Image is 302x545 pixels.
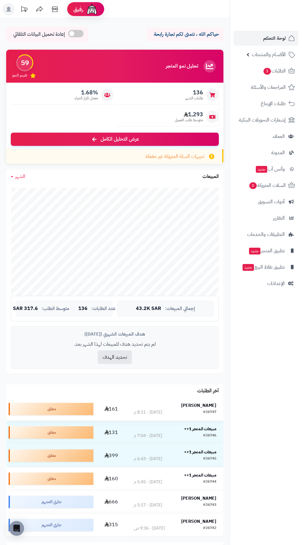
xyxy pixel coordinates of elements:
[13,306,38,312] span: 317.6 SAR
[75,89,98,96] span: 1.68%
[166,64,198,69] h3: تحليل نمو المتجر
[73,306,75,311] span: |
[263,68,271,75] span: 3
[202,174,219,180] h3: المبيعات
[234,178,298,193] a: السلات المتروكة0
[134,525,165,531] div: [DATE] - 9:36 ص
[91,306,116,311] span: عدد الطلبات:
[75,96,98,101] span: معدل تكرار الشراء
[9,519,93,531] div: جاري التجهيز
[73,6,83,13] span: رفيق
[42,306,69,311] span: متوسط الطلب:
[16,3,32,17] a: تحديثات المنصة
[9,521,24,536] div: Open Intercom Messenger
[134,502,162,508] div: [DATE] - 5:17 م
[175,118,203,123] span: متوسط طلب العميل
[234,113,298,127] a: إشعارات التحويلات البنكية
[145,153,204,160] span: تنبيهات السلة المتروكة غير مفعلة
[11,173,25,180] a: الشهر
[258,197,285,206] span: أدوات التسويق
[234,31,298,46] a: لوحة التحكم
[234,276,298,291] a: الإعدادات
[252,50,286,59] span: الأقسام والمنتجات
[248,246,285,255] span: تطبيق المتجر
[251,83,286,92] span: المراجعات والأسئلة
[234,145,298,160] a: المدونة
[249,181,286,190] span: السلات المتروكة
[96,421,126,444] td: 131
[175,111,203,118] span: 1,293
[247,230,285,239] span: التطبيقات والخدمات
[203,409,216,415] div: #26747
[255,165,285,173] span: وآتس آب
[184,472,216,478] strong: مبيعات المتجر 1++
[86,3,98,15] img: ai-face.png
[165,306,195,311] span: إجمالي المبيعات:
[234,243,298,258] a: تطبيق المتجرجديد
[15,173,25,180] span: الشهر
[263,67,286,75] span: الطلبات
[9,426,93,439] div: معلق
[9,496,93,508] div: جاري التجهيز
[100,136,139,143] span: عرض التحليل الكامل
[184,449,216,455] strong: مبيعات المتجر 1++
[184,426,216,432] strong: مبيعات المتجر 1++
[234,194,298,209] a: أدوات التسويق
[96,444,126,467] td: 399
[234,80,298,95] a: المراجعات والأسئلة
[185,89,203,96] span: 136
[267,279,285,288] span: الإعدادات
[203,525,216,531] div: #26742
[16,331,214,337] div: هدف المبيعات الشهري ([DATE])
[203,456,216,462] div: #26745
[13,31,65,38] span: إعادة تحميل البيانات التلقائي
[96,490,126,513] td: 666
[234,260,298,275] a: تطبيق نقاط البيعجديد
[134,433,162,439] div: [DATE] - 7:04 م
[181,518,216,525] strong: [PERSON_NAME]
[203,502,216,508] div: #26743
[134,479,162,485] div: [DATE] - 5:45 م
[239,116,286,124] span: إشعارات التحويلات البنكية
[234,64,298,78] a: الطلبات3
[185,96,203,101] span: طلبات الشهر
[96,467,126,490] td: 160
[9,473,93,485] div: معلق
[261,99,286,108] span: طلبات الإرجاع
[234,96,298,111] a: طلبات الإرجاع
[9,449,93,462] div: معلق
[96,398,126,420] td: 161
[181,402,216,409] strong: [PERSON_NAME]
[96,514,126,536] td: 315
[151,31,219,38] p: حياكم الله ، نتمنى لكم تجارة رابحة
[271,148,285,157] span: المدونة
[260,16,296,29] img: logo-2.png
[11,133,219,146] a: عرض التحليل الكامل
[273,132,285,141] span: العملاء
[12,73,27,78] span: تقييم النمو
[234,211,298,225] a: التقارير
[243,264,254,271] span: جديد
[134,409,162,415] div: [DATE] - 8:11 م
[197,388,219,394] h3: آخر الطلبات
[98,350,132,364] button: تحديد الهدف
[134,456,162,462] div: [DATE] - 6:43 م
[234,227,298,242] a: التطبيقات والخدمات
[273,214,285,222] span: التقارير
[263,34,286,43] span: لوحة التحكم
[9,403,93,415] div: معلق
[234,162,298,176] a: وآتس آبجديد
[136,306,161,312] span: 43.2K SAR
[234,129,298,144] a: العملاء
[249,182,257,189] span: 0
[242,263,285,271] span: تطبيق نقاط البيع
[16,341,214,348] p: لم يتم تحديد هدف للمبيعات لهذا الشهر بعد.
[249,248,260,254] span: جديد
[256,166,267,173] span: جديد
[78,306,88,312] span: 136
[203,433,216,439] div: #26746
[181,495,216,502] strong: [PERSON_NAME]
[203,479,216,485] div: #26744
